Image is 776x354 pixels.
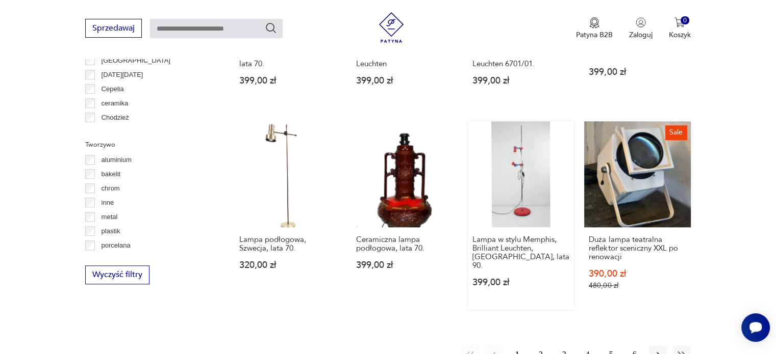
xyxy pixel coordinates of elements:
[356,235,453,253] h3: Ceramiczna lampa podłogowa, lata 70.
[235,121,341,310] a: Lampa podłogowa, Szwecja, lata 70.Lampa podłogowa, Szwecja, lata 70.320,00 zł
[102,240,131,251] p: porcelana
[376,12,407,43] img: Patyna - sklep z meblami i dekoracjami vintage
[85,139,210,150] p: Tworzywo
[102,112,129,123] p: Chodzież
[589,51,686,60] h3: Lampa podłogowa, lata 80.
[102,183,120,194] p: chrom
[356,76,453,85] p: 399,00 zł
[85,19,142,38] button: Sprzedawaj
[589,269,686,278] p: 390,00 zł
[239,235,336,253] h3: Lampa podłogowa, Szwecja, lata 70.
[102,84,124,95] p: Cepelia
[102,254,123,265] p: porcelit
[102,226,120,237] p: plastik
[681,16,689,25] div: 0
[102,211,118,223] p: metal
[356,261,453,269] p: 399,00 zł
[589,17,599,29] img: Ikona medalu
[102,98,129,109] p: ceramika
[265,22,277,34] button: Szukaj
[629,30,653,40] p: Zaloguj
[352,121,458,310] a: Ceramiczna lampa podłogowa, lata 70.Ceramiczna lampa podłogowa, lata 70.399,00 zł
[741,313,770,342] iframe: Smartsupp widget button
[356,51,453,68] h3: Lampa biurkowa Hustadt Leuchten
[589,281,686,290] p: 480,00 zł
[589,68,686,76] p: 399,00 zł
[589,235,686,261] h3: Duża lampa teatralna reflektor sceniczny XXL po renowacji
[472,51,569,68] h3: Lampa biurkowa Briloner Leuchten 6701/01.
[239,51,336,68] h3: Lampa podłogowa SPOT, lata 70.
[239,261,336,269] p: 320,00 zł
[102,69,143,80] p: [DATE][DATE]
[102,154,132,166] p: aluminium
[102,169,121,180] p: bakelit
[102,197,114,208] p: inne
[584,121,690,310] a: SaleDuża lampa teatralna reflektor sceniczny XXL po renowacjiDuża lampa teatralna reflektor sceni...
[576,17,613,40] a: Ikona medaluPatyna B2B
[472,235,569,270] h3: Lampa w stylu Memphis, Brilliant Leuchten, [GEOGRAPHIC_DATA], lata 90.
[239,76,336,85] p: 399,00 zł
[102,55,170,66] p: [GEOGRAPHIC_DATA]
[674,17,685,28] img: Ikona koszyka
[85,265,149,284] button: Wyczyść filtry
[636,17,646,28] img: Ikonka użytkownika
[669,17,691,40] button: 0Koszyk
[85,25,142,33] a: Sprzedawaj
[472,278,569,287] p: 399,00 zł
[472,76,569,85] p: 399,00 zł
[468,121,574,310] a: Lampa w stylu Memphis, Brilliant Leuchten, Niemcy, lata 90.Lampa w stylu Memphis, Brilliant Leuch...
[102,126,127,138] p: Ćmielów
[576,30,613,40] p: Patyna B2B
[576,17,613,40] button: Patyna B2B
[629,17,653,40] button: Zaloguj
[669,30,691,40] p: Koszyk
